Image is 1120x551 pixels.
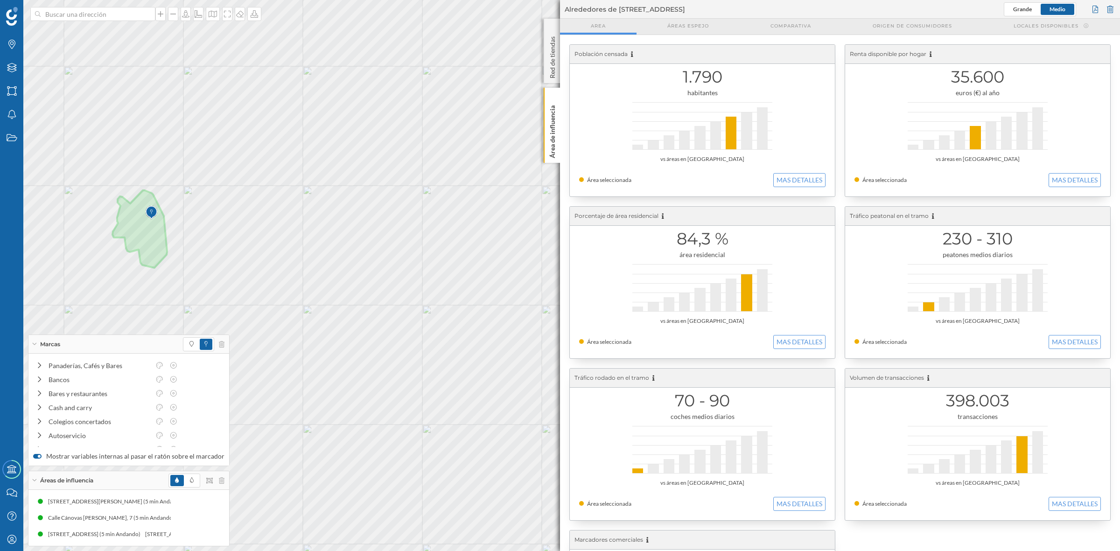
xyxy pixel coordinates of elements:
[1014,22,1078,29] span: Locales disponibles
[570,530,835,550] div: Marcadores comerciales
[548,33,557,78] p: Red de tiendas
[854,88,1101,98] div: euros (€) al año
[845,207,1110,226] div: Tráfico peatonal en el tramo
[862,500,907,507] span: Área seleccionada
[570,45,835,64] div: Población censada
[33,452,224,461] label: Mostrar variables internas al pasar el ratón sobre el marcador
[570,369,835,388] div: Tráfico rodado en el tramo
[854,154,1101,164] div: vs áreas en [GEOGRAPHIC_DATA]
[667,22,709,29] span: Áreas espejo
[579,154,826,164] div: vs áreas en [GEOGRAPHIC_DATA]
[873,22,952,29] span: Origen de consumidores
[854,230,1101,248] h1: 230 - 310
[49,403,150,412] div: Cash and carry
[548,102,557,158] p: Área de influencia
[1013,6,1032,13] span: Grande
[862,176,907,183] span: Área seleccionada
[579,316,826,326] div: vs áreas en [GEOGRAPHIC_DATA]
[773,173,826,187] button: MAS DETALLES
[773,497,826,511] button: MAS DETALLES
[845,45,1110,64] div: Renta disponible por hogar
[854,478,1101,488] div: vs áreas en [GEOGRAPHIC_DATA]
[570,207,835,226] div: Porcentaje de área residencial
[144,530,241,539] div: [STREET_ADDRESS] (5 min Andando)
[1049,173,1101,187] button: MAS DETALLES
[591,22,606,29] span: Area
[49,375,150,384] div: Bancos
[6,7,18,26] img: Geoblink Logo
[579,412,826,421] div: coches medios diarios
[40,340,60,349] span: Marcas
[854,392,1101,410] h1: 398.003
[49,361,150,370] div: Panaderías, Cafés y Bares
[49,389,150,398] div: Bares y restaurantes
[862,338,907,345] span: Área seleccionada
[49,445,150,454] div: Comida Rápida
[579,478,826,488] div: vs áreas en [GEOGRAPHIC_DATA]
[854,316,1101,326] div: vs áreas en [GEOGRAPHIC_DATA]
[19,7,52,15] span: Soporte
[48,497,189,506] div: [STREET_ADDRESS][PERSON_NAME] (5 min Andando)
[49,417,150,426] div: Colegios concertados
[773,335,826,349] button: MAS DETALLES
[579,250,826,259] div: área residencial
[49,431,150,440] div: Autoservicio
[565,5,685,14] span: Alrededores de [STREET_ADDRESS]
[587,176,631,183] span: Área seleccionada
[1050,6,1065,13] span: Medio
[854,412,1101,421] div: transacciones
[48,513,179,523] div: Calle Cánovas [PERSON_NAME], 7 (5 min Andando)
[579,88,826,98] div: habitantes
[854,250,1101,259] div: peatones medios diarios
[1049,335,1101,349] button: MAS DETALLES
[845,369,1110,388] div: Volumen de transacciones
[146,203,157,222] img: Marker
[579,392,826,410] h1: 70 - 90
[587,500,631,507] span: Área seleccionada
[770,22,811,29] span: Comparativa
[40,476,93,485] span: Áreas de influencia
[579,68,826,86] h1: 1.790
[579,230,826,248] h1: 84,3 %
[1049,497,1101,511] button: MAS DETALLES
[854,68,1101,86] h1: 35.600
[47,530,144,539] div: [STREET_ADDRESS] (5 min Andando)
[587,338,631,345] span: Área seleccionada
